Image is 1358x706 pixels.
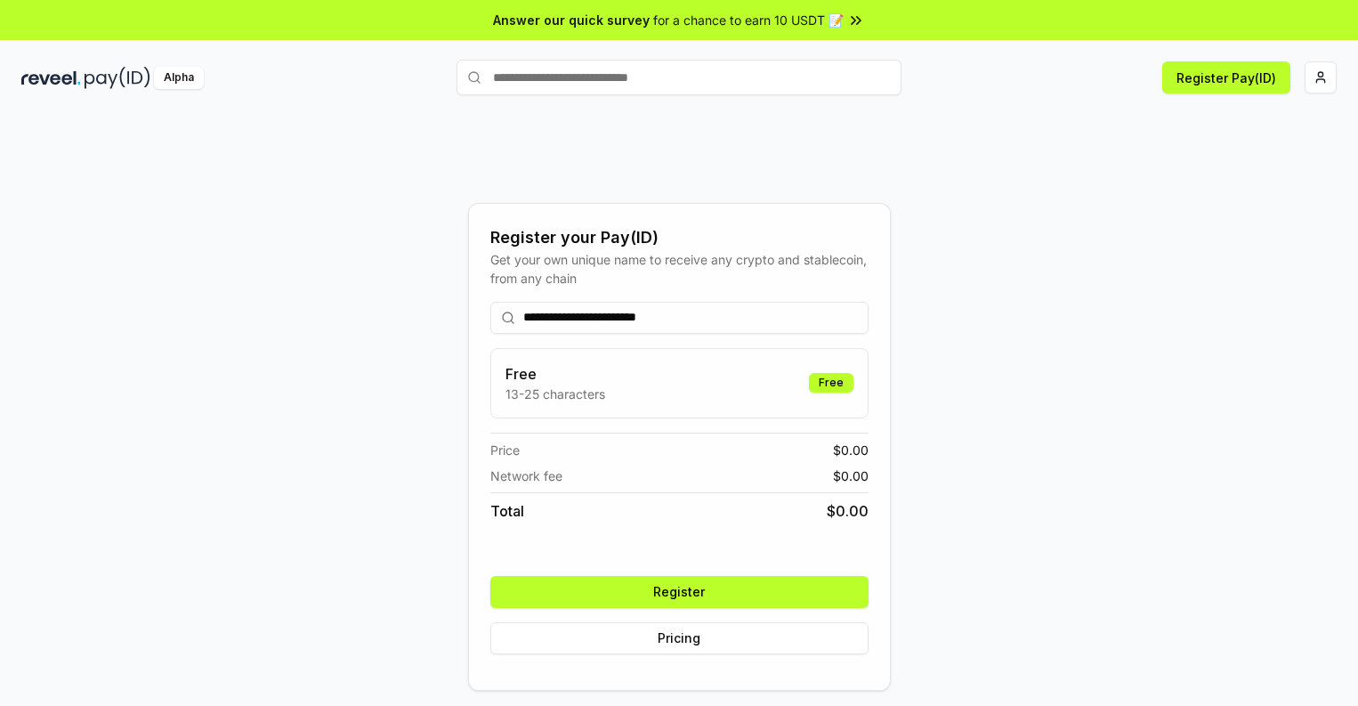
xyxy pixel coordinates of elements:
[505,363,605,385] h3: Free
[85,67,150,89] img: pay_id
[490,500,524,522] span: Total
[833,467,869,485] span: $ 0.00
[490,441,520,459] span: Price
[833,441,869,459] span: $ 0.00
[505,385,605,403] p: 13-25 characters
[154,67,204,89] div: Alpha
[21,67,81,89] img: reveel_dark
[827,500,869,522] span: $ 0.00
[809,373,853,393] div: Free
[490,576,869,608] button: Register
[490,467,562,485] span: Network fee
[493,11,650,29] span: Answer our quick survey
[490,250,869,288] div: Get your own unique name to receive any crypto and stablecoin, from any chain
[653,11,844,29] span: for a chance to earn 10 USDT 📝
[1162,61,1290,93] button: Register Pay(ID)
[490,622,869,654] button: Pricing
[490,225,869,250] div: Register your Pay(ID)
